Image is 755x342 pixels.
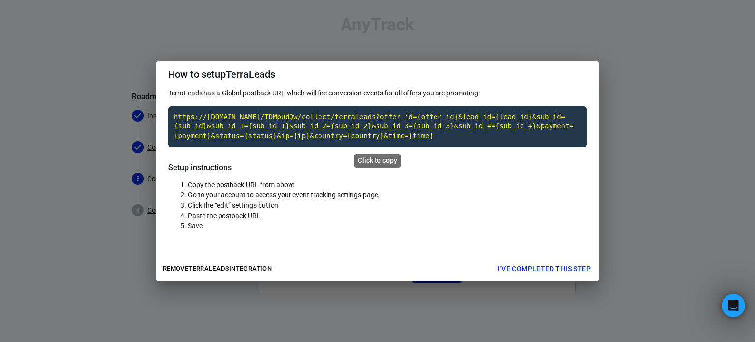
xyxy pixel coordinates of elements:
[722,294,745,317] iframe: Intercom live chat
[188,222,203,230] span: Save
[188,181,294,188] span: Copy the postback URL from above
[168,106,587,147] code: Click to copy
[156,61,599,88] h2: How to setup TerraLeads
[168,89,480,97] span: TerraLeads has a Global postback URL which will fire conversion events for all offers you are pro...
[188,191,380,199] span: Go to your account to access your event tracking settings page.
[160,261,274,277] button: RemoveTerraLeadsintegration
[188,212,261,219] span: Paste the postback URL
[188,201,278,209] span: Click the “edit” settings button
[168,163,587,173] h5: Setup instructions
[494,260,595,278] button: I've completed this step
[354,154,401,168] div: Click to copy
